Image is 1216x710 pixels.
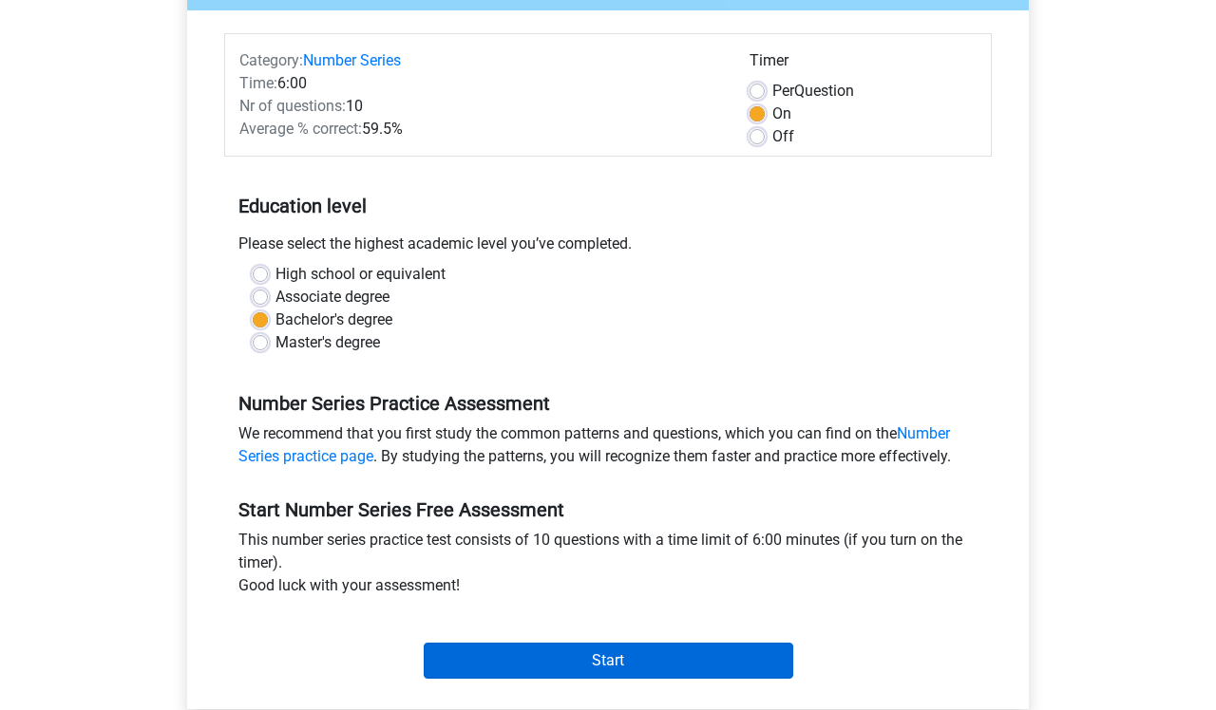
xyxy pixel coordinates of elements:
[238,187,978,225] h5: Education level
[275,308,392,331] label: Bachelor's degree
[275,263,446,286] label: High school or equivalent
[239,120,362,138] span: Average % correct:
[224,422,992,476] div: We recommend that you first study the common patterns and questions, which you can find on the . ...
[238,498,978,521] h5: Start Number Series Free Assessment
[238,392,978,415] h5: Number Series Practice Assessment
[275,331,380,354] label: Master's degree
[225,72,735,95] div: 6:00
[239,74,277,92] span: Time:
[772,80,854,103] label: Question
[275,286,389,308] label: Associate degree
[224,233,992,263] div: Please select the highest academic level you’ve completed.
[225,95,735,118] div: 10
[239,51,303,69] span: Category:
[239,97,346,115] span: Nr of questions:
[225,118,735,140] div: 59.5%
[303,51,401,69] a: Number Series
[224,529,992,605] div: This number series practice test consists of 10 questions with a time limit of 6:00 minutes (if y...
[424,643,793,679] input: Start
[772,82,794,100] span: Per
[750,49,977,80] div: Timer
[772,125,794,148] label: Off
[772,103,791,125] label: On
